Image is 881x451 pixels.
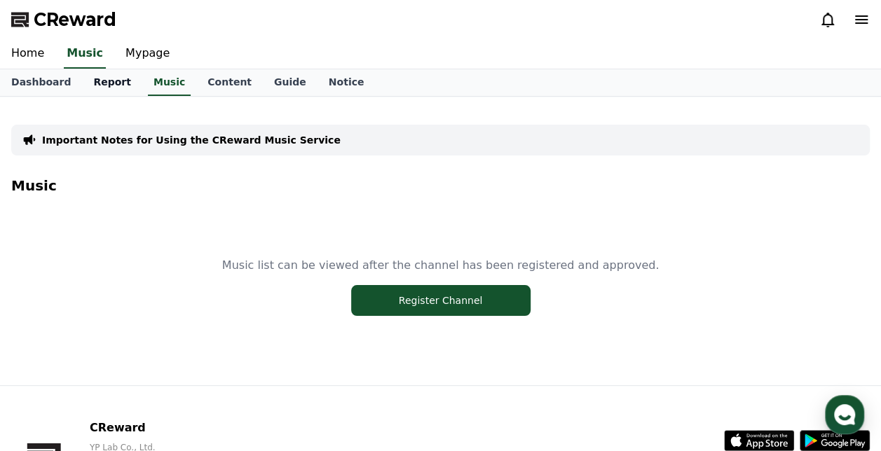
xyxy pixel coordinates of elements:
[90,419,325,436] p: CReward
[317,69,376,96] a: Notice
[4,335,93,370] a: Home
[36,356,60,367] span: Home
[222,257,659,274] p: Music list can be viewed after the channel has been registered and approved.
[196,69,263,96] a: Content
[11,178,870,193] h4: Music
[148,69,191,96] a: Music
[263,69,317,96] a: Guide
[93,335,181,370] a: Messages
[114,39,181,69] a: Mypage
[64,39,106,69] a: Music
[116,356,158,368] span: Messages
[82,69,142,96] a: Report
[34,8,116,31] span: CReward
[42,133,341,147] a: Important Notes for Using the CReward Music Service
[181,335,269,370] a: Settings
[207,356,242,367] span: Settings
[11,8,116,31] a: CReward
[351,285,531,316] button: Register Channel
